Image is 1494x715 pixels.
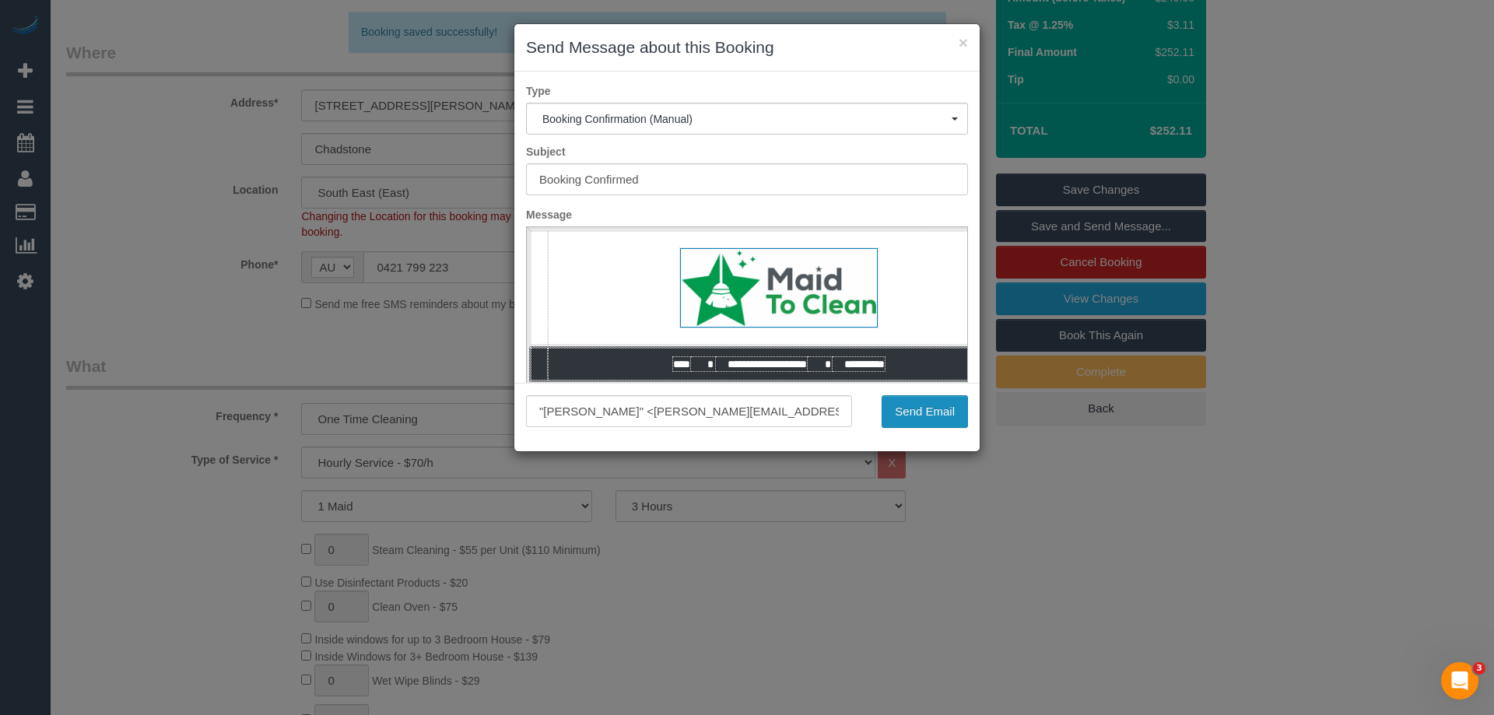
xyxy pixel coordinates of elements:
iframe: Intercom live chat [1441,662,1478,699]
span: 3 [1473,662,1485,675]
iframe: Rich Text Editor, editor1 [527,227,967,470]
button: × [959,34,968,51]
label: Subject [514,144,980,159]
h3: Send Message about this Booking [526,36,968,59]
button: Booking Confirmation (Manual) [526,103,968,135]
label: Message [514,207,980,223]
span: Booking Confirmation (Manual) [542,113,952,125]
button: Send Email [882,395,968,428]
label: Type [514,83,980,99]
input: Subject [526,163,968,195]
